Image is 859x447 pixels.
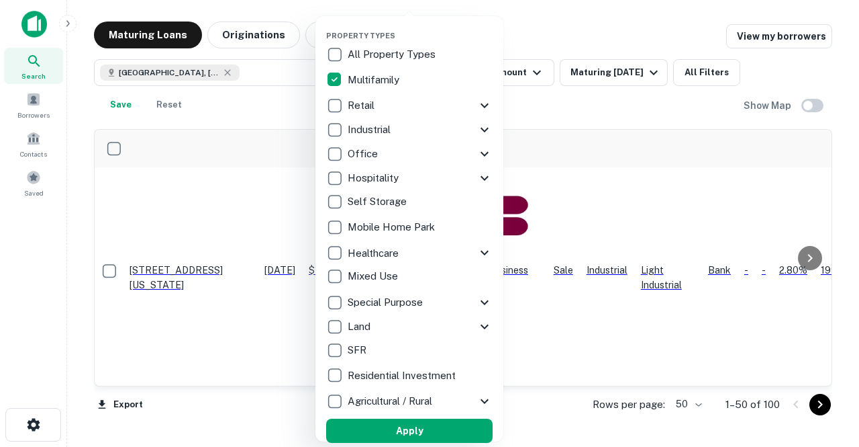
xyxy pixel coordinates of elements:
[326,315,493,339] div: Land
[326,118,493,142] div: Industrial
[326,241,493,265] div: Healthcare
[326,166,493,190] div: Hospitality
[326,389,493,413] div: Agricultural / Rural
[348,294,425,311] p: Special Purpose
[348,268,401,284] p: Mixed Use
[348,393,435,409] p: Agricultural / Rural
[348,97,377,114] p: Retail
[348,122,393,138] p: Industrial
[792,339,859,404] iframe: Chat Widget
[326,419,493,443] button: Apply
[348,46,438,63] p: All Property Types
[348,72,402,88] p: Multifamily
[326,142,493,166] div: Office
[326,32,395,40] span: Property Types
[348,319,373,335] p: Land
[348,219,438,235] p: Mobile Home Park
[326,290,493,315] div: Special Purpose
[348,245,401,261] p: Healthcare
[348,342,369,358] p: SFR
[348,368,458,384] p: Residential Investment
[348,146,381,162] p: Office
[348,170,401,186] p: Hospitality
[326,93,493,118] div: Retail
[348,194,409,210] p: Self Storage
